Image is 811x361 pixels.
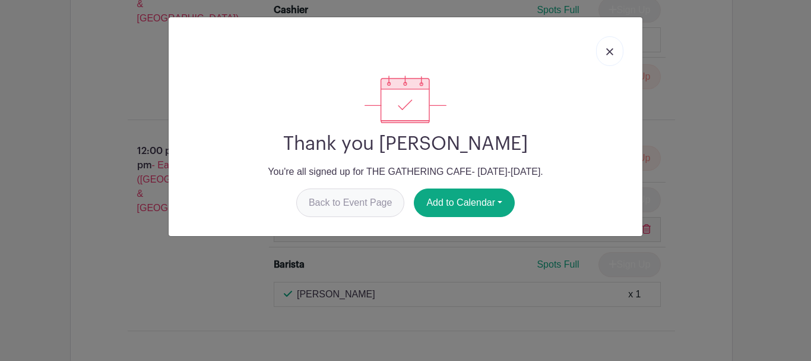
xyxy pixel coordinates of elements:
[296,189,405,217] a: Back to Event Page
[414,189,515,217] button: Add to Calendar
[178,133,633,155] h2: Thank you [PERSON_NAME]
[606,48,613,55] img: close_button-5f87c8562297e5c2d7936805f587ecaba9071eb48480494691a3f1689db116b3.svg
[178,165,633,179] p: You're all signed up for THE GATHERING CAFE- [DATE]-[DATE].
[365,76,446,123] img: signup_complete-c468d5dda3e2740ee63a24cb0ba0d3ce5d8a4ecd24259e683200fb1569d990c8.svg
